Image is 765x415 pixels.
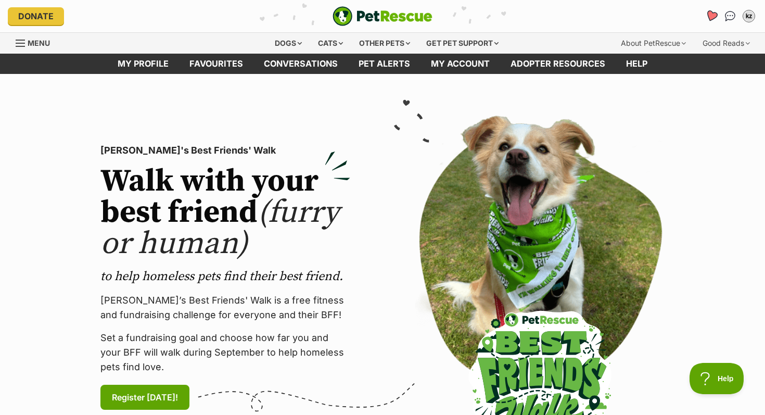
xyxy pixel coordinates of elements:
a: Donate [8,7,64,25]
a: Adopter resources [500,54,616,74]
iframe: Help Scout Beacon - Open [690,363,744,394]
div: Other pets [352,33,417,54]
div: About PetRescue [614,33,693,54]
p: to help homeless pets find their best friend. [100,268,350,285]
a: PetRescue [333,6,432,26]
ul: Account quick links [703,8,757,24]
p: [PERSON_NAME]'s Best Friends' Walk [100,143,350,158]
div: Get pet support [419,33,506,54]
button: My account [741,8,757,24]
a: Favourites [700,5,722,27]
h2: Walk with your best friend [100,166,350,260]
span: Menu [28,39,50,47]
img: logo-e224e6f780fb5917bec1dbf3a21bbac754714ae5b6737aabdf751b685950b380.svg [333,6,432,26]
a: Pet alerts [348,54,420,74]
div: Dogs [267,33,309,54]
a: Register [DATE]! [100,385,189,410]
div: Cats [311,33,350,54]
p: [PERSON_NAME]’s Best Friends' Walk is a free fitness and fundraising challenge for everyone and t... [100,293,350,322]
a: Menu [16,33,57,52]
a: Help [616,54,658,74]
a: conversations [253,54,348,74]
span: Register [DATE]! [112,391,178,404]
div: kz [744,11,754,21]
p: Set a fundraising goal and choose how far you and your BFF will walk during September to help hom... [100,331,350,374]
a: Conversations [722,8,738,24]
a: My profile [107,54,179,74]
img: chat-41dd97257d64d25036548639549fe6c8038ab92f7586957e7f3b1b290dea8141.svg [725,11,736,21]
a: Favourites [179,54,253,74]
a: My account [420,54,500,74]
div: Good Reads [695,33,757,54]
span: (furry or human) [100,193,339,263]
